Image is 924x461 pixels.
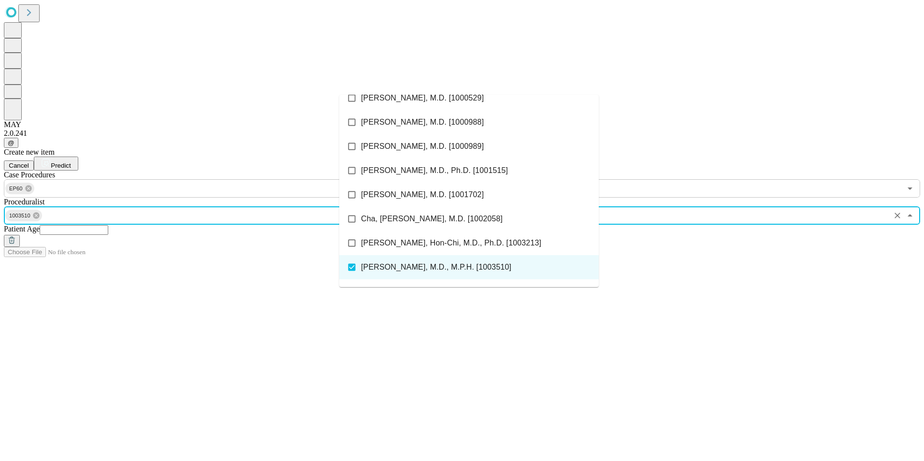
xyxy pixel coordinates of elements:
span: [PERSON_NAME], [PERSON_NAME], M.B.B.S. [1003801] [361,286,567,297]
button: Open [903,182,917,195]
button: @ [4,138,18,148]
div: MAY [4,120,920,129]
span: [PERSON_NAME], Hon-Chi, M.D., Ph.D. [1003213] [361,237,541,249]
span: [PERSON_NAME], M.D., Ph.D. [1001515] [361,165,508,176]
span: Proceduralist [4,198,44,206]
span: [PERSON_NAME], M.D. [1000989] [361,141,484,152]
div: EP60 [5,183,34,194]
div: 1003510 [5,210,42,221]
span: Scheduled Procedure [4,171,55,179]
span: Create new item [4,148,55,156]
button: Clear [891,209,904,222]
span: Cancel [9,162,29,169]
button: Predict [34,157,78,171]
span: [PERSON_NAME], M.D. [1000988] [361,116,484,128]
span: EP60 [5,183,27,194]
span: [PERSON_NAME], M.D. [1001702] [361,189,484,201]
span: Patient Age [4,225,40,233]
button: Cancel [4,160,34,171]
div: 2.0.241 [4,129,920,138]
button: Close [903,209,917,222]
span: [PERSON_NAME], M.D., M.P.H. [1003510] [361,261,511,273]
span: 1003510 [5,210,34,221]
span: @ [8,139,14,146]
span: Cha, [PERSON_NAME], M.D. [1002058] [361,213,503,225]
span: [PERSON_NAME], M.D. [1000529] [361,92,484,104]
span: Predict [51,162,71,169]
